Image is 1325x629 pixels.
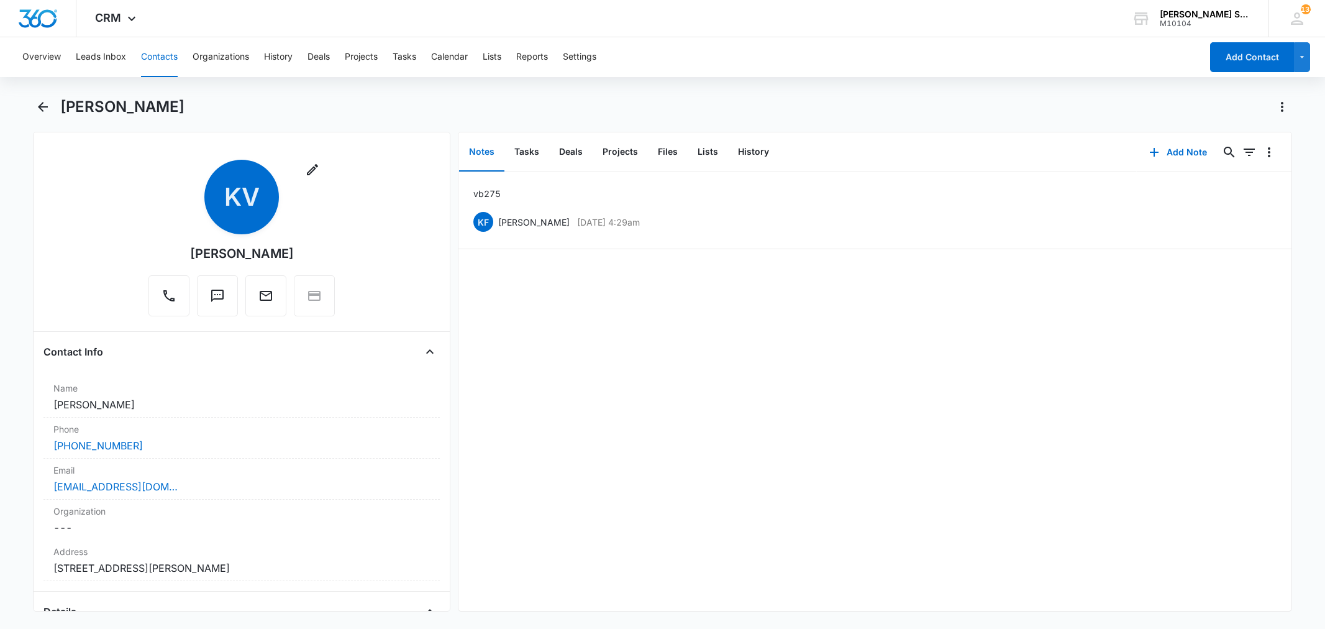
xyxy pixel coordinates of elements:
a: Text [197,295,238,305]
label: Address [53,545,429,558]
span: KV [204,160,279,234]
div: Address[STREET_ADDRESS][PERSON_NAME] [43,540,439,581]
dd: --- [53,520,429,535]
label: Phone [53,423,429,436]
h4: Contact Info [43,344,103,359]
p: [DATE] 4:29am [577,216,640,229]
a: [PHONE_NUMBER] [53,438,143,453]
div: Email[EMAIL_ADDRESS][DOMAIN_NAME] [43,459,439,500]
button: Settings [563,37,596,77]
a: Email [245,295,286,305]
label: Email [53,464,429,477]
button: Add Note [1137,137,1219,167]
div: Name[PERSON_NAME] [43,377,439,418]
button: Deals [549,133,593,172]
div: account id [1160,19,1250,28]
button: Deals [307,37,330,77]
p: vb2 75 [473,187,501,200]
button: Overview [22,37,61,77]
button: Overflow Menu [1259,142,1279,162]
button: Close [420,602,440,622]
button: Tasks [504,133,549,172]
span: 131 [1301,4,1311,14]
h4: Details [43,604,76,619]
button: Call [148,275,189,316]
button: Files [648,133,688,172]
button: History [264,37,293,77]
button: Notes [459,133,504,172]
button: Tasks [393,37,416,77]
button: Email [245,275,286,316]
button: Filters [1239,142,1259,162]
button: Calendar [431,37,468,77]
button: Lists [688,133,728,172]
div: Phone[PHONE_NUMBER] [43,418,439,459]
div: Organization--- [43,500,439,540]
button: Actions [1272,97,1292,117]
div: notifications count [1301,4,1311,14]
button: Reports [516,37,548,77]
button: Back [33,97,52,117]
button: Close [420,342,440,362]
button: Search... [1219,142,1239,162]
span: CRM [95,11,121,24]
div: [PERSON_NAME] [190,244,294,263]
button: Contacts [141,37,178,77]
button: Leads Inbox [76,37,126,77]
a: Call [148,295,189,305]
button: Projects [345,37,378,77]
button: Projects [593,133,648,172]
label: Organization [53,505,429,518]
button: Organizations [193,37,249,77]
button: Add Contact [1210,42,1294,72]
button: Text [197,275,238,316]
div: account name [1160,9,1250,19]
button: Lists [483,37,501,77]
h1: [PERSON_NAME] [60,98,184,116]
span: KF [473,212,493,232]
dd: [PERSON_NAME] [53,397,429,412]
button: History [728,133,779,172]
a: [EMAIL_ADDRESS][DOMAIN_NAME] [53,479,178,494]
p: [PERSON_NAME] [498,216,570,229]
dd: [STREET_ADDRESS][PERSON_NAME] [53,561,429,576]
label: Name [53,382,429,395]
